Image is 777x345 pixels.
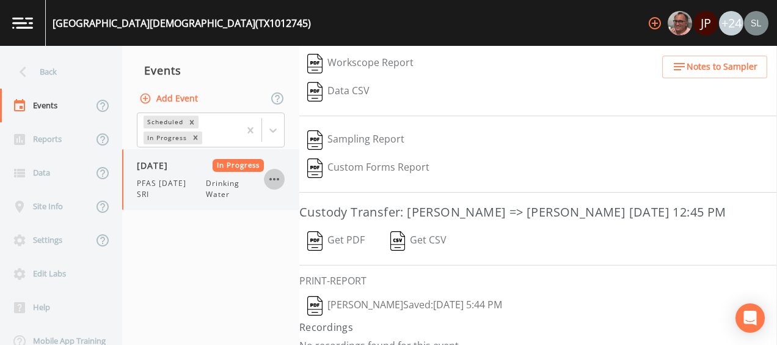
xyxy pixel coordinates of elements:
button: Data CSV [299,78,378,106]
h6: PRINT-REPORT [299,275,777,287]
button: Custom Forms Report [299,154,437,182]
div: JP [693,11,718,35]
div: In Progress [144,132,189,144]
button: [PERSON_NAME]Saved:[DATE] 5:44 PM [299,292,510,320]
div: Remove In Progress [189,132,202,144]
img: svg%3e [390,231,406,251]
div: Joshua gere Paul [693,11,718,35]
div: +24 [719,11,743,35]
button: Get PDF [299,227,373,255]
button: Notes to Sampler [662,56,767,78]
img: svg%3e [307,82,323,102]
h4: Recordings [299,320,777,335]
span: In Progress [213,159,264,172]
div: Remove Scheduled [185,116,199,128]
h3: Custody Transfer: [PERSON_NAME] => [PERSON_NAME] [DATE] 12:45 PM [299,202,777,222]
img: svg%3e [307,158,323,178]
img: svg%3e [307,54,323,73]
div: Events [122,55,299,86]
button: Workscope Report [299,50,421,78]
img: svg%3e [307,130,323,150]
span: [DATE] [137,159,177,172]
div: [GEOGRAPHIC_DATA][DEMOGRAPHIC_DATA] (TX1012745) [53,16,311,31]
a: [DATE]In ProgressPFAS [DATE] SRIDrinking Water [122,149,299,210]
button: Sampling Report [299,126,412,154]
button: Add Event [137,87,203,110]
div: Scheduled [144,116,185,128]
img: svg%3e [307,231,323,251]
span: Notes to Sampler [687,59,757,75]
span: PFAS [DATE] SRI [137,178,206,200]
div: Open Intercom Messenger [735,303,765,333]
img: svg%3e [307,296,323,316]
img: logo [12,17,33,29]
span: Drinking Water [206,178,264,200]
button: Get CSV [382,227,455,255]
img: e2d790fa78825a4bb76dcb6ab311d44c [668,11,692,35]
img: 0d5b2d5fd6ef1337b72e1b2735c28582 [744,11,768,35]
div: Mike Franklin [667,11,693,35]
